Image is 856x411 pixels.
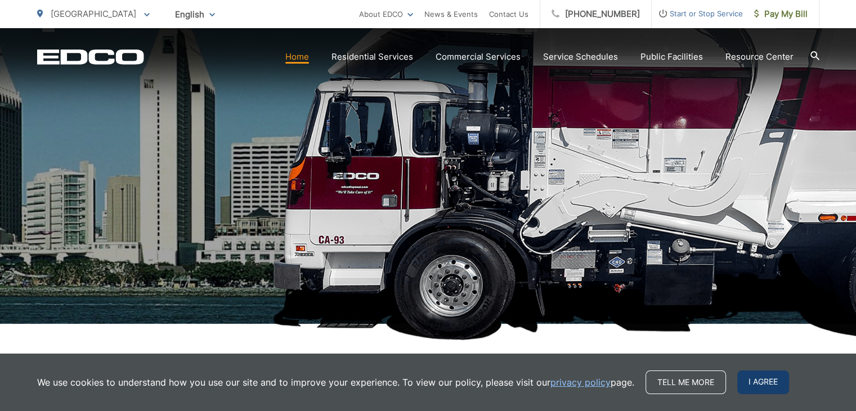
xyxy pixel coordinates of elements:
a: EDCD logo. Return to the homepage. [37,49,144,65]
a: Resource Center [725,50,794,64]
span: Pay My Bill [754,7,808,21]
a: Public Facilities [640,50,703,64]
a: privacy policy [550,376,611,389]
p: We use cookies to understand how you use our site and to improve your experience. To view our pol... [37,376,634,389]
a: Contact Us [489,7,528,21]
a: News & Events [424,7,478,21]
a: Commercial Services [436,50,521,64]
span: I agree [737,370,789,394]
a: About EDCO [359,7,413,21]
span: [GEOGRAPHIC_DATA] [51,8,136,19]
a: Residential Services [331,50,413,64]
a: Tell me more [646,370,726,394]
a: Service Schedules [543,50,618,64]
a: Home [285,50,309,64]
span: English [167,5,223,24]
